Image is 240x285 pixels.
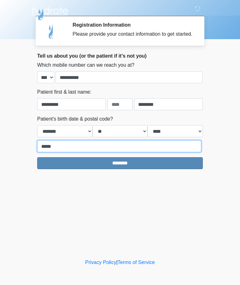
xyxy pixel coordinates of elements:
[72,30,193,38] div: Please provide your contact information to get started.
[42,22,61,41] img: Agent Avatar
[31,5,69,21] img: Hydrate IV Bar - Arcadia Logo
[116,260,117,265] a: |
[37,53,203,59] h2: Tell us about you (or the patient if it's not you)
[117,260,155,265] a: Terms of Service
[37,61,134,69] label: Which mobile number can we reach you at?
[37,115,113,123] label: Patient's birth date & postal code?
[85,260,117,265] a: Privacy Policy
[37,88,91,96] label: Patient first & last name:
